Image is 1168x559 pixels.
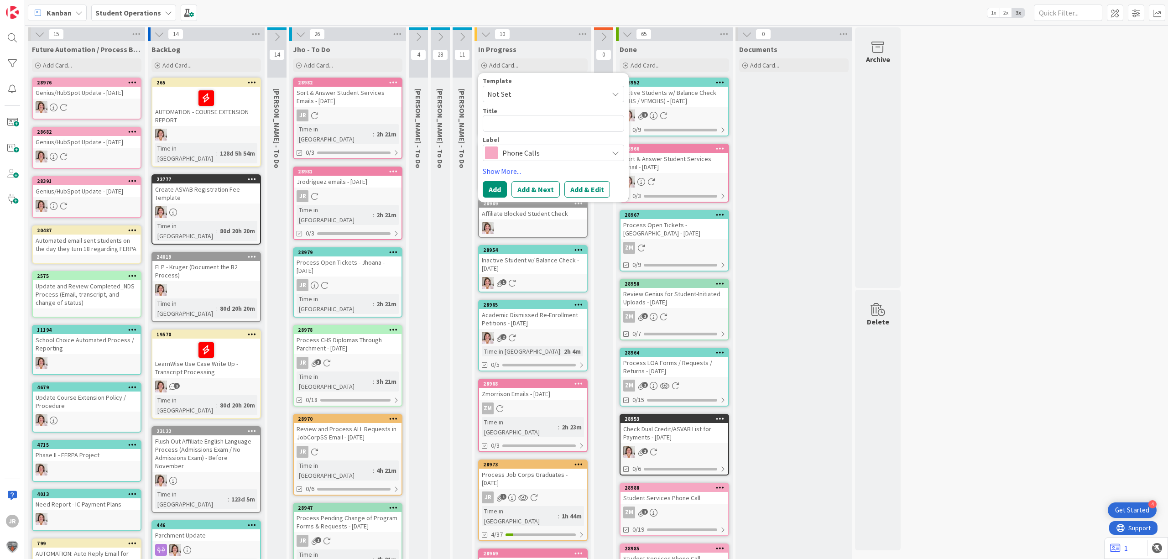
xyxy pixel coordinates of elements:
[306,395,318,405] span: 0/18
[294,504,401,512] div: 28947
[411,49,426,60] span: 4
[297,446,308,458] div: JR
[482,417,558,437] div: Time in [GEOGRAPHIC_DATA]
[152,175,260,204] div: 22777Create ASVAB Registration Fee Template
[620,507,728,518] div: ZM
[315,359,321,365] span: 3
[479,301,587,309] div: 28965
[756,29,771,40] span: 0
[33,464,141,475] div: EW
[33,78,141,87] div: 28976
[483,461,587,468] div: 28973
[33,87,141,99] div: Genius/HubSpot Update - [DATE]
[479,469,587,489] div: Process Job Corps Graduates - [DATE]
[294,504,401,532] div: 28947Process Pending Change of Program Forms & Requests - [DATE]
[867,316,889,327] div: Delete
[294,535,401,547] div: JR
[620,78,728,107] div: 28952Active Students w/ Balance Check (CHS / VFMOHS) - [DATE]
[33,280,141,308] div: Update and Review Completed_NDS Process (Email, transcript, and change of status)
[373,299,374,309] span: :
[414,89,423,168] span: Zaida - To Do
[33,185,141,197] div: Genius/HubSpot Update - [DATE]
[155,475,167,486] img: EW
[294,167,401,188] div: 28981Jrodriguez emails - [DATE]
[620,87,728,107] div: Active Students w/ Balance Check (CHS / VFMOHS) - [DATE]
[739,45,777,54] span: Documents
[642,112,648,118] span: 1
[625,146,728,152] div: 28966
[294,326,401,354] div: 28978Process CHS Diplomas Through Parchment - [DATE]
[1110,543,1128,554] a: 1
[620,484,728,492] div: 28988
[373,465,374,475] span: :
[297,294,373,314] div: Time in [GEOGRAPHIC_DATA]
[294,78,401,107] div: 28982Sort & Answer Student Services Emails - [DATE]
[1012,8,1024,17] span: 3x
[47,7,72,18] span: Kanban
[559,422,584,432] div: 2h 23m
[479,491,587,503] div: JR
[306,148,314,157] span: 0/3
[216,148,218,158] span: :
[620,349,728,377] div: 28964Process LOA Forms / Requests / Returns - [DATE]
[218,148,257,158] div: 128d 5h 54m
[33,128,141,136] div: 28682
[169,544,181,556] img: EW
[155,489,228,509] div: Time in [GEOGRAPHIC_DATA]
[294,248,401,256] div: 28979
[501,334,506,340] span: 2
[623,311,635,323] div: ZM
[483,107,497,115] label: Title
[620,349,728,357] div: 28964
[623,242,635,254] div: ZM
[168,29,183,40] span: 14
[152,521,260,529] div: 446
[229,494,257,504] div: 123d 5m
[152,261,260,281] div: ELP - Kruger (Document the B2 Process)
[152,78,260,126] div: 265AUTOMATION - COURSE EXTENSION REPORT
[152,330,260,378] div: 19570LearnWise Use Case Write Up - Transcript Processing
[152,427,260,435] div: 23122
[156,79,260,86] div: 265
[32,45,141,54] span: Future Automation / Process Building
[272,89,282,168] span: Emilie - To Do
[374,210,399,220] div: 2h 21m
[33,200,141,212] div: EW
[218,226,257,236] div: 80d 20h 20m
[37,384,141,391] div: 4679
[483,136,499,143] span: Label
[152,206,260,218] div: EW
[491,360,500,370] span: 0/5
[625,79,728,86] div: 28952
[479,460,587,469] div: 28973
[155,298,216,319] div: Time in [GEOGRAPHIC_DATA]
[297,371,373,392] div: Time in [GEOGRAPHIC_DATA]
[625,485,728,491] div: 28988
[298,79,401,86] div: 28982
[625,281,728,287] div: 28958
[479,380,587,400] div: 28968Zmorrison Emails - [DATE]
[37,227,141,234] div: 20487
[33,490,141,510] div: 4013Need Report - IC Payment Plans
[620,415,728,423] div: 28953
[642,448,648,454] span: 1
[625,350,728,356] div: 28964
[298,327,401,333] div: 28978
[155,206,167,218] img: EW
[479,246,587,274] div: 28954Inactive Student w/ Balance Check - [DATE]
[620,380,728,392] div: ZM
[373,129,374,139] span: :
[152,129,260,141] div: EW
[294,176,401,188] div: Jrodriguez emails - [DATE]
[6,6,19,19] img: Visit kanbanzone.com
[479,380,587,388] div: 28968
[37,442,141,448] div: 4715
[152,253,260,281] div: 24019ELP - Kruger (Document the B2 Process)
[152,544,260,556] div: EW
[152,253,260,261] div: 24019
[632,191,641,201] span: 0/3
[152,435,260,472] div: Flush Out Affiliate English Language Process (Admissions Exam / No Admissions Exam) - Before Nove...
[479,549,587,558] div: 28969
[501,279,506,285] span: 1
[33,151,141,162] div: EW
